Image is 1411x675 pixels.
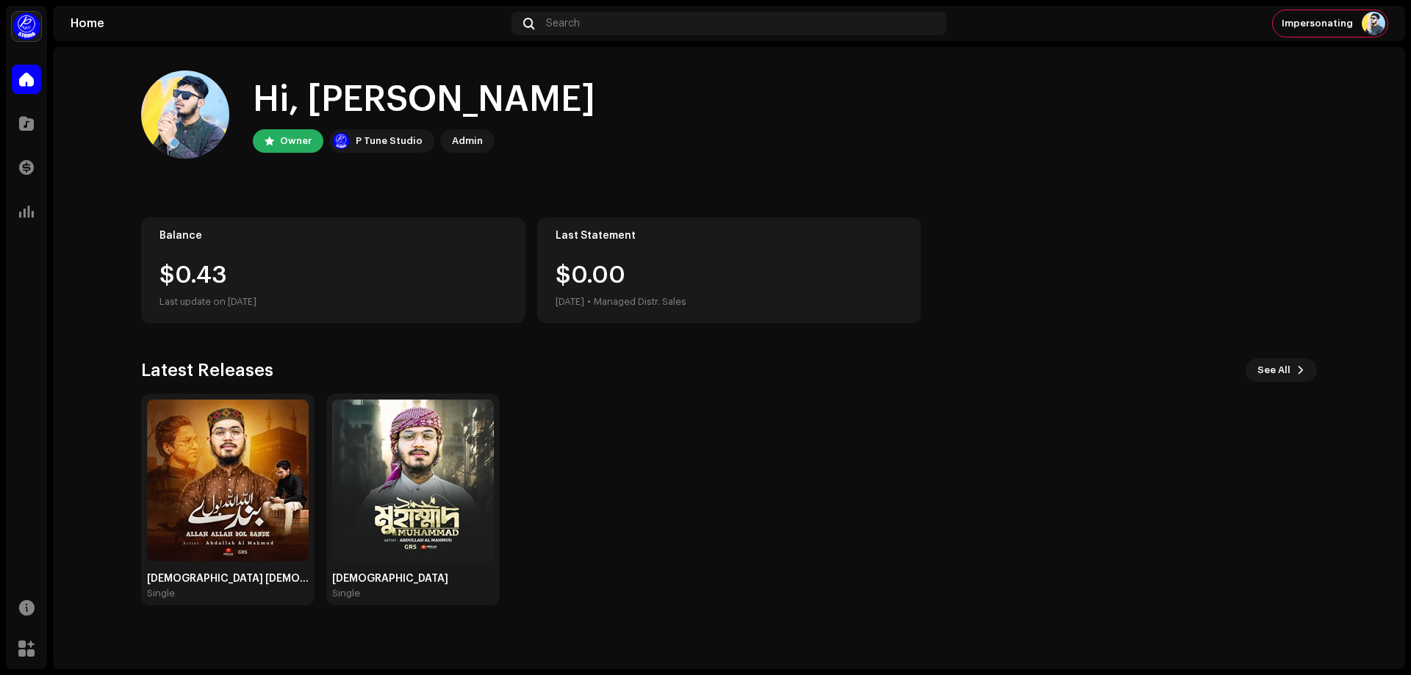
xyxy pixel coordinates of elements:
div: Last Statement [556,230,903,242]
span: Search [546,18,580,29]
img: 14352629-bda9-4478-af7e-070ddf2d4f23 [332,400,494,561]
div: Home [71,18,506,29]
div: [DATE] [556,293,584,311]
div: Last update on [DATE] [159,293,507,311]
div: Owner [280,132,312,150]
img: 07da45de-2897-499d-9d2f-cb8c8761d55c [141,71,229,159]
div: Admin [452,132,483,150]
div: P Tune Studio [356,132,423,150]
div: Managed Distr. Sales [594,293,686,311]
div: Single [332,588,360,599]
button: See All [1246,358,1317,382]
img: a1dd4b00-069a-4dd5-89ed-38fbdf7e908f [12,12,41,41]
re-o-card-value: Last Statement [537,217,922,323]
div: [DEMOGRAPHIC_DATA] [332,573,494,585]
div: • [587,293,591,311]
span: See All [1257,355,1290,385]
span: Impersonating [1282,18,1353,29]
div: Hi, [PERSON_NAME] [253,76,595,123]
div: [DEMOGRAPHIC_DATA] [DEMOGRAPHIC_DATA] Bol Bande [147,573,309,585]
div: Single [147,588,175,599]
h3: Latest Releases [141,358,273,382]
re-o-card-value: Balance [141,217,525,323]
div: Balance [159,230,507,242]
img: 11768895-4ca9-473f-81ce-3d9824a02151 [147,400,309,561]
img: a1dd4b00-069a-4dd5-89ed-38fbdf7e908f [332,132,350,150]
img: 07da45de-2897-499d-9d2f-cb8c8761d55c [1362,12,1385,35]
